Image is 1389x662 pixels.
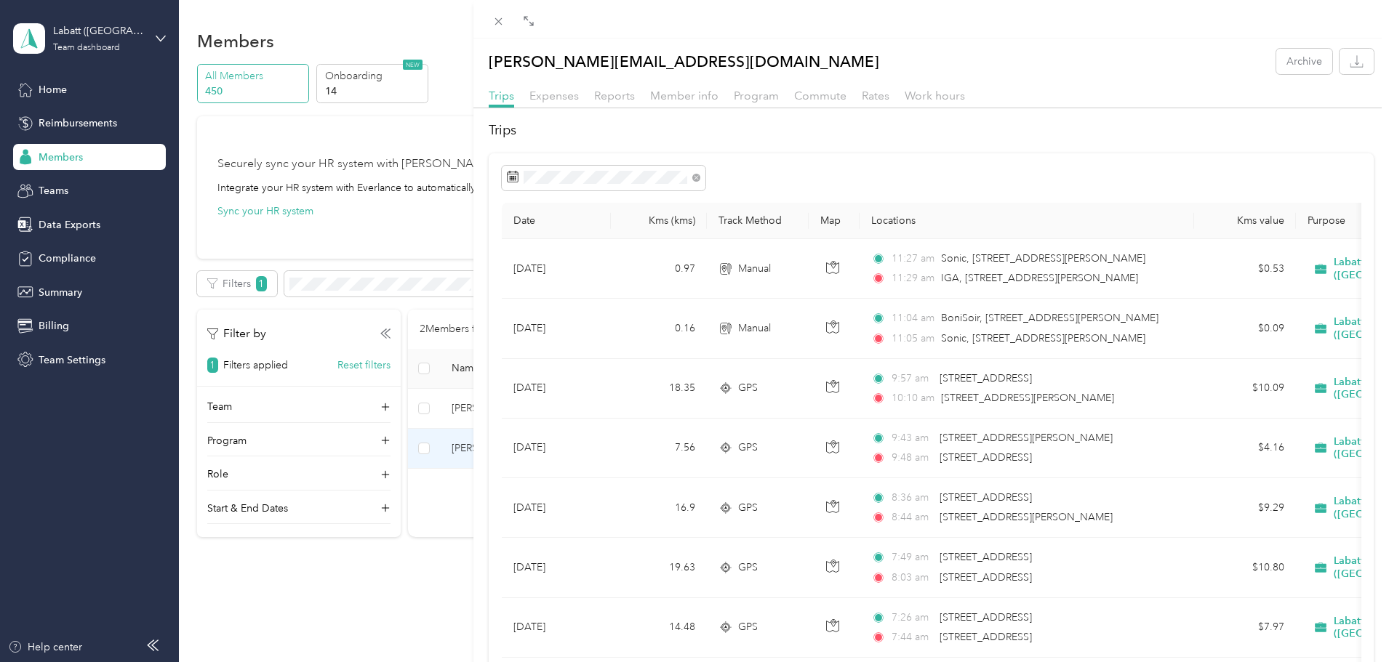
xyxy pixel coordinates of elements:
[611,538,707,597] td: 19.63
[1194,359,1296,419] td: $10.09
[1194,203,1296,239] th: Kms value
[594,89,635,102] span: Reports
[734,89,779,102] span: Program
[860,203,1194,239] th: Locations
[1194,299,1296,358] td: $0.09
[738,440,758,456] span: GPS
[1194,239,1296,299] td: $0.53
[611,239,707,299] td: 0.97
[1276,49,1332,74] button: Archive
[611,299,707,358] td: 0.16
[892,629,933,645] span: 7:44 am
[738,619,758,635] span: GPS
[892,450,933,466] span: 9:48 am
[1308,581,1389,662] iframe: Everlance-gr Chat Button Frame
[892,549,933,565] span: 7:49 am
[892,371,933,387] span: 9:57 am
[1194,538,1296,597] td: $10.80
[940,551,1032,563] span: [STREET_ADDRESS]
[940,511,1113,523] span: [STREET_ADDRESS][PERSON_NAME]
[738,500,758,516] span: GPS
[892,251,934,267] span: 11:27 am
[502,299,611,358] td: [DATE]
[941,392,1114,404] span: [STREET_ADDRESS][PERSON_NAME]
[611,478,707,538] td: 16.9
[529,89,579,102] span: Expenses
[892,490,933,506] span: 8:36 am
[892,270,934,286] span: 11:29 am
[611,203,707,239] th: Kms (kms)
[892,570,933,586] span: 8:03 am
[892,509,933,525] span: 8:44 am
[892,310,934,326] span: 11:04 am
[738,320,771,336] span: Manual
[502,538,611,597] td: [DATE]
[1194,598,1296,658] td: $7.97
[940,611,1032,623] span: [STREET_ADDRESS]
[1194,478,1296,538] td: $9.29
[940,432,1113,444] span: [STREET_ADDRESS][PERSON_NAME]
[940,451,1032,464] span: [STREET_ADDRESS]
[941,252,1145,265] span: Sonic, [STREET_ADDRESS][PERSON_NAME]
[940,491,1032,504] span: [STREET_ADDRESS]
[940,571,1032,584] span: [STREET_ADDRESS]
[489,89,514,102] span: Trips
[502,203,611,239] th: Date
[611,419,707,478] td: 7.56
[940,372,1032,384] span: [STREET_ADDRESS]
[941,332,1145,344] span: Sonic, [STREET_ADDRESS][PERSON_NAME]
[611,598,707,658] td: 14.48
[489,121,1374,140] h2: Trips
[738,560,758,576] span: GPS
[502,598,611,658] td: [DATE]
[1194,419,1296,478] td: $4.16
[611,359,707,419] td: 18.35
[738,380,758,396] span: GPS
[489,49,879,74] p: [PERSON_NAME][EMAIL_ADDRESS][DOMAIN_NAME]
[892,430,933,446] span: 9:43 am
[941,272,1138,284] span: IGA, [STREET_ADDRESS][PERSON_NAME]
[707,203,809,239] th: Track Method
[502,478,611,538] td: [DATE]
[502,419,611,478] td: [DATE]
[892,610,933,626] span: 7:26 am
[892,390,934,406] span: 10:10 am
[905,89,965,102] span: Work hours
[502,359,611,419] td: [DATE]
[650,89,718,102] span: Member info
[862,89,889,102] span: Rates
[738,261,771,277] span: Manual
[941,312,1158,324] span: BoniSoir, [STREET_ADDRESS][PERSON_NAME]
[809,203,860,239] th: Map
[794,89,846,102] span: Commute
[502,239,611,299] td: [DATE]
[940,631,1032,643] span: [STREET_ADDRESS]
[892,331,934,347] span: 11:05 am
